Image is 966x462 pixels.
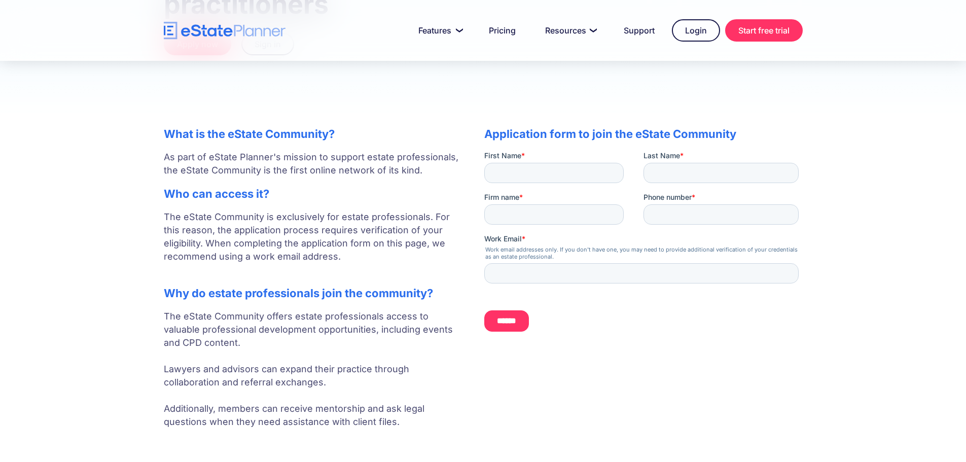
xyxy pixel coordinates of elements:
[484,127,803,140] h2: Application form to join the eState Community
[164,127,464,140] h2: What is the eState Community?
[164,287,464,300] h2: Why do estate professionals join the community?
[484,151,803,340] iframe: Form 0
[725,19,803,42] a: Start free trial
[164,187,464,200] h2: Who can access it?
[164,151,464,177] p: As part of eState Planner's mission to support estate professionals, the eState Community is the ...
[164,310,464,429] p: The eState Community offers estate professionals access to valuable professional development oppo...
[164,210,464,276] p: The eState Community is exclusively for estate professionals. For this reason, the application pr...
[672,19,720,42] a: Login
[164,22,285,40] a: home
[477,20,528,41] a: Pricing
[533,20,606,41] a: Resources
[612,20,667,41] a: Support
[406,20,472,41] a: Features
